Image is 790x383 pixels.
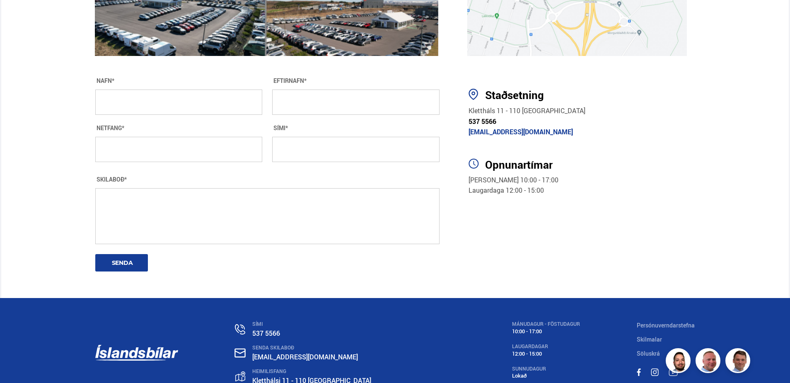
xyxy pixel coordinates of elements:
[272,78,440,84] div: EFTIRNAFN*
[637,335,662,343] a: Skilmalar
[252,352,358,361] a: [EMAIL_ADDRESS][DOMAIN_NAME]
[234,348,246,358] img: nHj8e-n-aHgjukTg.svg
[469,158,479,169] img: 5L2kbIWUWlfci3BR.svg
[512,344,580,349] div: LAUGARDAGAR
[667,349,692,374] img: nhp88E3Fdnt1Opn2.png
[512,373,580,379] div: Lokað
[95,78,263,84] div: NAFN*
[637,321,695,329] a: Persónuverndarstefna
[7,3,31,28] button: Opna LiveChat spjallviðmót
[95,254,148,271] button: SENDA
[637,349,660,357] a: Söluskrá
[469,175,558,195] span: [PERSON_NAME] 10:00 - 17:00 Laugardaga 12:00 - 15:00
[727,349,751,374] img: FbJEzSuNWCJXmdc-.webp
[95,176,440,183] div: SKILABOÐ*
[469,89,478,100] img: pw9sMCDar5Ii6RG5.svg
[512,321,580,327] div: MÁNUDAGUR - FÖSTUDAGUR
[235,371,245,382] img: gp4YpyYFnEr45R34.svg
[469,117,496,126] a: 537 5566
[469,106,585,115] a: Klettháls 11 - 110 [GEOGRAPHIC_DATA]
[512,351,580,357] div: 12:00 - 15:00
[697,349,722,374] img: siFngHWaQ9KaOqBr.png
[272,125,440,131] div: SÍMI*
[485,89,695,102] div: Staðsetning
[95,125,263,131] div: NETFANG*
[235,324,245,335] img: n0V2lOsqF3l1V2iz.svg
[252,368,455,374] div: HEIMILISFANG
[512,366,580,372] div: SUNNUDAGUR
[252,345,455,351] div: SENDA SKILABOÐ
[469,127,573,136] a: [EMAIL_ADDRESS][DOMAIN_NAME]
[512,328,580,335] div: 10:00 - 17:00
[485,158,695,171] h3: Opnunartímar
[252,329,280,338] a: 537 5566
[252,321,455,327] div: SÍMI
